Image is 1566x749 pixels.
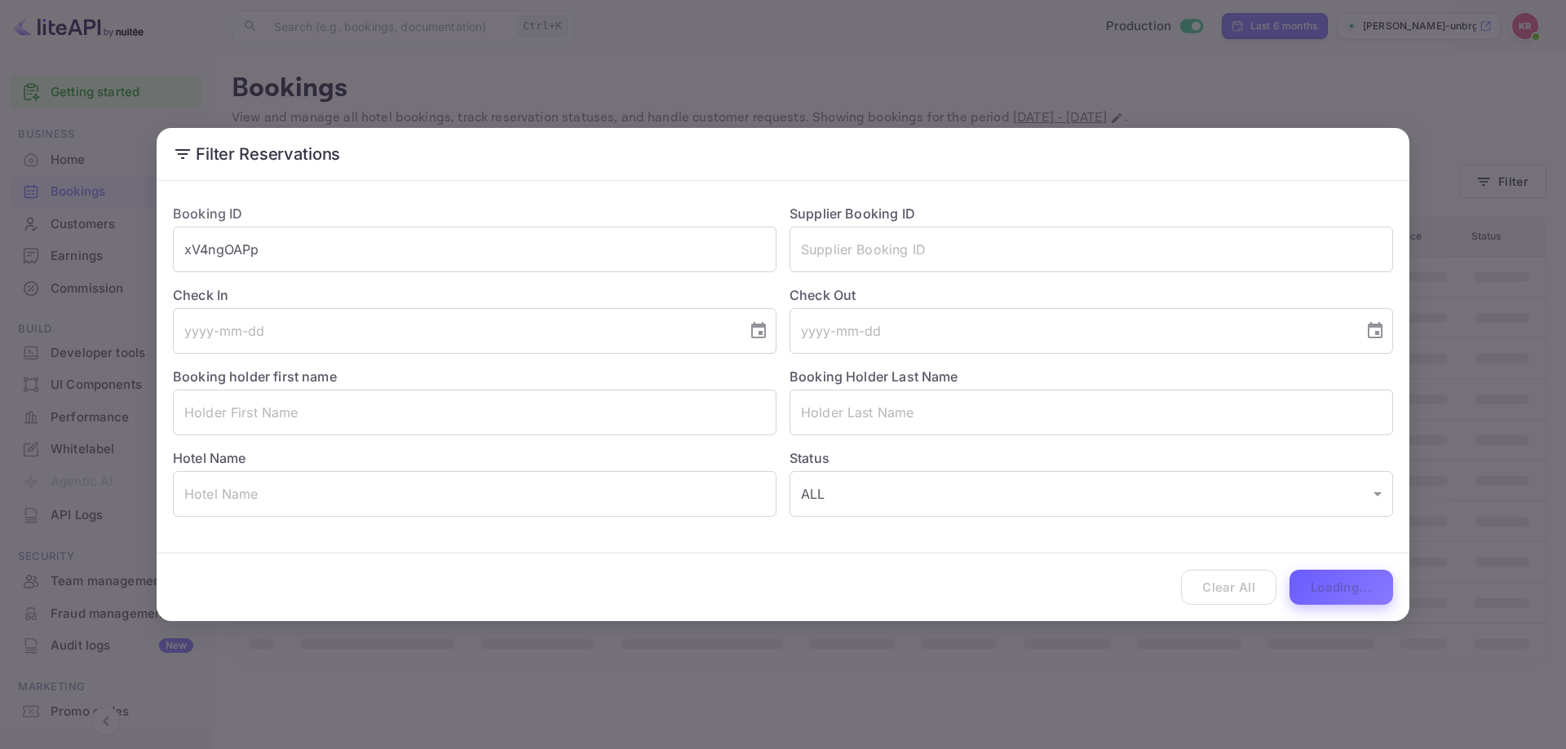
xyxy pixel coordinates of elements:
[790,227,1393,272] input: Supplier Booking ID
[173,205,243,222] label: Booking ID
[173,227,776,272] input: Booking ID
[790,471,1393,517] div: ALL
[173,308,736,354] input: yyyy-mm-dd
[742,315,775,347] button: Choose date
[790,205,915,222] label: Supplier Booking ID
[790,390,1393,435] input: Holder Last Name
[173,285,776,305] label: Check In
[173,450,246,466] label: Hotel Name
[790,448,1393,468] label: Status
[1359,315,1391,347] button: Choose date
[173,368,337,385] label: Booking holder first name
[790,368,958,385] label: Booking Holder Last Name
[790,285,1393,305] label: Check Out
[173,390,776,435] input: Holder First Name
[173,471,776,517] input: Hotel Name
[790,308,1352,354] input: yyyy-mm-dd
[157,128,1409,180] h2: Filter Reservations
